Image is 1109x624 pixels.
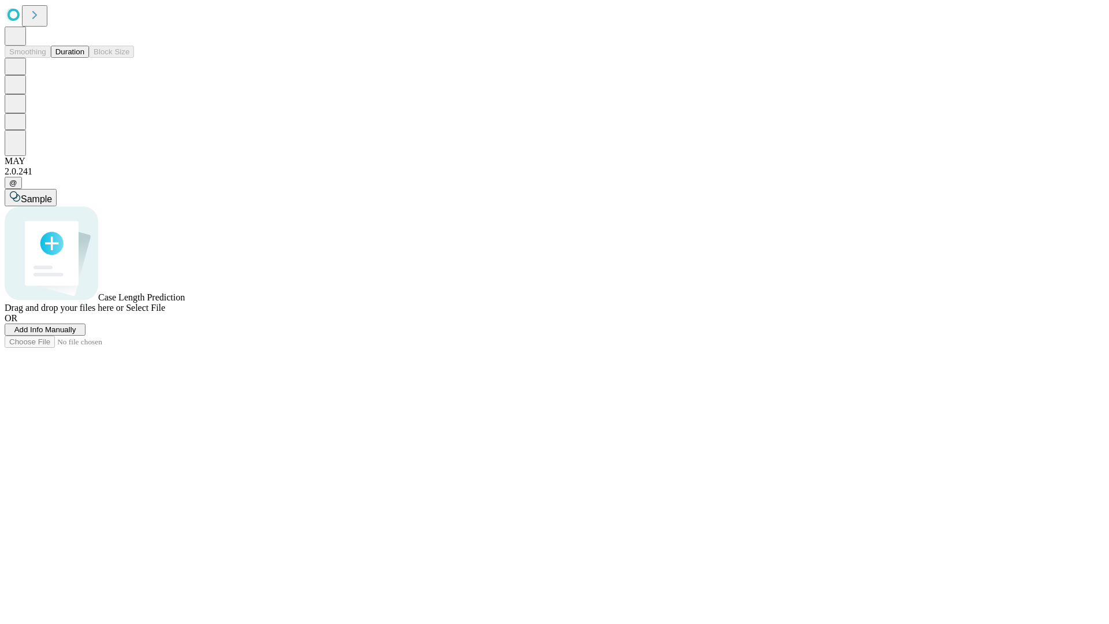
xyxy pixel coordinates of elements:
[14,325,76,334] span: Add Info Manually
[98,292,185,302] span: Case Length Prediction
[5,46,51,58] button: Smoothing
[9,179,17,187] span: @
[5,166,1104,177] div: 2.0.241
[5,189,57,206] button: Sample
[5,177,22,189] button: @
[5,156,1104,166] div: MAY
[5,303,124,313] span: Drag and drop your files here or
[126,303,165,313] span: Select File
[5,313,17,323] span: OR
[5,324,85,336] button: Add Info Manually
[21,194,52,204] span: Sample
[51,46,89,58] button: Duration
[89,46,134,58] button: Block Size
